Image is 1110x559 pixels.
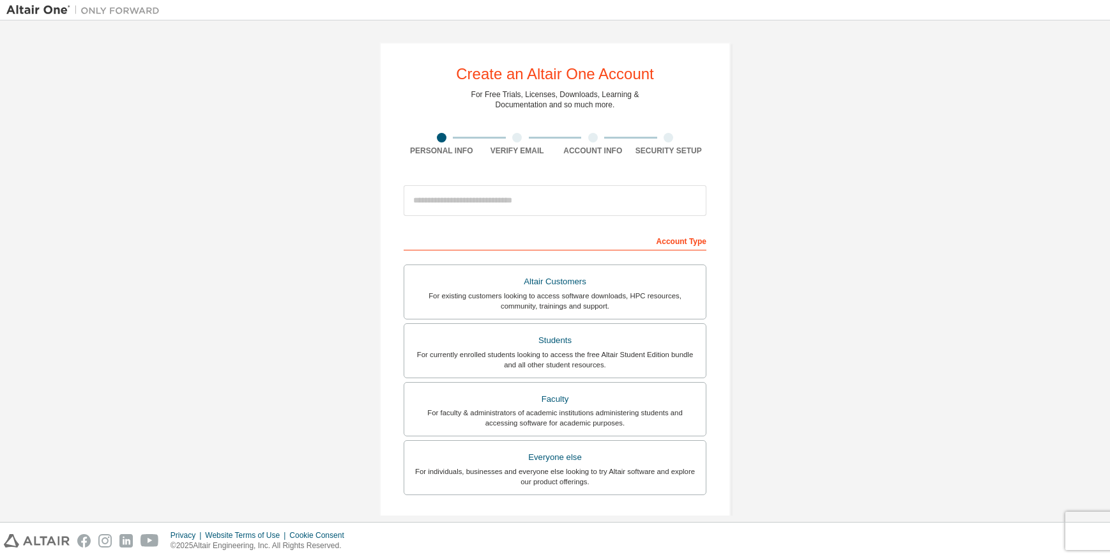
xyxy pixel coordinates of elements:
[119,534,133,548] img: linkedin.svg
[555,146,631,156] div: Account Info
[412,349,698,370] div: For currently enrolled students looking to access the free Altair Student Edition bundle and all ...
[412,408,698,428] div: For faculty & administrators of academic institutions administering students and accessing softwa...
[171,530,205,540] div: Privacy
[412,448,698,466] div: Everyone else
[480,146,556,156] div: Verify Email
[404,514,706,535] div: Your Profile
[141,534,159,548] img: youtube.svg
[171,540,352,551] p: © 2025 Altair Engineering, Inc. All Rights Reserved.
[77,534,91,548] img: facebook.svg
[412,291,698,311] div: For existing customers looking to access software downloads, HPC resources, community, trainings ...
[456,66,654,82] div: Create an Altair One Account
[631,146,707,156] div: Security Setup
[289,530,351,540] div: Cookie Consent
[98,534,112,548] img: instagram.svg
[4,534,70,548] img: altair_logo.svg
[471,89,639,110] div: For Free Trials, Licenses, Downloads, Learning & Documentation and so much more.
[404,146,480,156] div: Personal Info
[412,466,698,487] div: For individuals, businesses and everyone else looking to try Altair software and explore our prod...
[6,4,166,17] img: Altair One
[412,273,698,291] div: Altair Customers
[205,530,289,540] div: Website Terms of Use
[412,390,698,408] div: Faculty
[404,230,706,250] div: Account Type
[412,332,698,349] div: Students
